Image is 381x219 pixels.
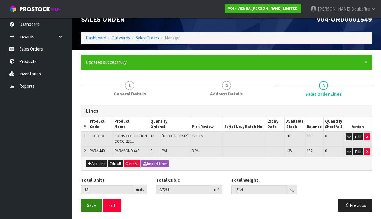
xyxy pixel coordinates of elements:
[210,91,243,97] span: Address Details
[325,148,327,153] span: 0
[284,117,305,132] th: Available Stock
[344,117,372,132] th: Action
[81,117,88,132] th: #
[323,117,344,132] th: Quantity Shortfall
[84,133,86,139] span: 1
[325,133,327,139] span: 0
[19,5,50,13] span: ProStock
[351,6,370,12] span: Doubtfire
[231,177,258,183] label: Total Weight
[317,14,372,24] span: V04-ORD0001549
[222,81,231,90] span: 2
[338,199,372,212] button: Previous
[162,133,189,139] span: [MEDICAL_DATA]
[223,117,266,132] th: Serial No. / Batch No.
[81,177,104,183] label: Total Units
[103,199,121,212] button: Exit
[81,199,102,212] button: Save
[231,185,287,194] input: Total Weight
[286,133,292,139] span: 181
[150,133,154,139] span: 12
[318,6,350,12] span: [PERSON_NAME]
[124,160,140,167] button: Clear All
[162,148,168,153] span: PAL
[307,133,312,139] span: 169
[108,160,123,167] button: Edit All
[90,148,105,153] span: PARA 440
[87,202,96,208] span: Save
[150,148,152,153] span: 3
[81,14,124,24] span: Sales Order
[307,148,312,153] span: 132
[51,7,60,12] small: WMS
[115,148,139,153] span: PARABOND 440
[228,6,298,11] strong: V04 - VIENNA [PERSON_NAME] LIMITED
[364,58,368,66] span: ×
[353,148,363,155] button: Edit
[86,160,107,167] button: Add Line
[156,185,211,194] input: Total Cubic
[319,81,328,90] span: 3
[81,185,133,194] input: Total Units
[141,160,169,167] button: Import Lines
[86,108,367,114] h3: Lines
[81,100,372,216] span: Sales Order Lines
[114,91,146,97] span: General Details
[136,35,159,41] a: Sales Orders
[88,117,113,132] th: Product Code
[125,81,134,90] span: 1
[113,117,149,132] th: Product Name
[149,117,190,132] th: Quantity Ordered
[133,185,147,195] div: units
[192,148,201,153] span: 3 PAL
[305,91,342,97] span: Sales Order Lines
[190,117,223,132] th: Pick Review
[86,59,127,65] span: Updated successfully
[90,133,104,139] span: IC-COCO
[211,185,222,195] div: m³
[86,35,106,41] a: Dashboard
[9,5,17,13] img: cube-alt.png
[286,148,292,153] span: 135
[266,117,285,132] th: Expiry Date
[305,117,323,132] th: Balance
[115,133,147,144] span: ICONS COLLECTION COCO 220...
[84,148,86,153] span: 2
[165,35,180,41] span: Manage
[192,133,203,139] span: 12 CTN
[287,185,297,195] div: kg
[353,133,363,141] button: Edit
[156,177,180,183] label: Total Cubic
[112,35,130,41] a: Outwards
